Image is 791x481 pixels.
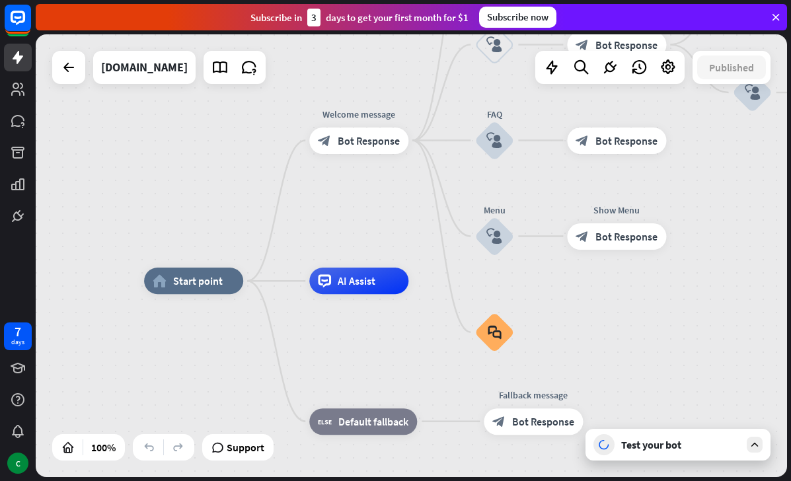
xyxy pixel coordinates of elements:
span: Default fallback [338,415,408,428]
i: block_fallback [318,415,332,428]
div: Test your bot [621,438,740,451]
i: block_bot_response [576,134,589,147]
div: days [11,338,24,347]
div: FAQ [455,107,534,120]
div: 7 [15,326,21,338]
i: block_faq [488,325,502,340]
span: Bot Response [338,134,400,147]
span: Start point [173,274,223,287]
span: AI Assist [338,274,375,287]
div: 100% [87,437,120,458]
a: 7 days [4,322,32,350]
i: home_2 [153,274,167,287]
div: C [7,453,28,474]
div: 3 [307,9,320,26]
i: block_bot_response [318,134,331,147]
span: Bot Response [512,415,574,428]
i: block_user_input [486,133,502,149]
div: Menu [455,203,534,217]
div: Subscribe now [479,7,556,28]
div: Subscribe in days to get your first month for $1 [250,9,469,26]
i: block_bot_response [492,415,506,428]
button: Open LiveChat chat widget [11,5,50,45]
span: Bot Response [595,230,658,243]
i: block_user_input [745,85,761,100]
div: Fallback message [474,388,593,402]
div: Show Menu [557,203,676,217]
span: Bot Response [595,38,658,51]
button: Published [697,55,766,79]
i: block_user_input [486,36,502,52]
i: block_user_input [486,229,502,244]
div: Welcome message [299,107,418,120]
span: Bot Response [595,134,658,147]
div: hkbu.edu.hk [101,51,188,84]
i: block_bot_response [576,230,589,243]
span: Support [227,437,264,458]
i: block_bot_response [576,38,589,51]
